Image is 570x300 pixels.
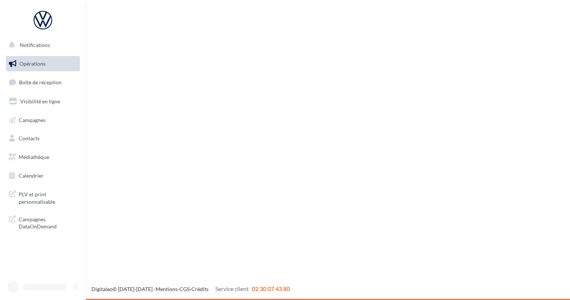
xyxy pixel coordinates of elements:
[4,56,81,72] a: Opérations
[179,286,190,292] a: CGS
[91,286,290,292] span: © [DATE]-[DATE] - - -
[19,79,62,85] span: Boîte de réception
[19,214,77,230] span: Campagnes DataOnDemand
[91,286,113,292] a: Digitaleo
[19,154,49,160] span: Médiathèque
[20,98,60,104] span: Visibilité en ligne
[215,285,249,292] span: Service client
[252,285,290,292] span: 02 30 07 43 80
[4,131,81,146] a: Contacts
[4,211,81,233] a: Campagnes DataOnDemand
[4,37,78,53] button: Notifications
[4,149,81,165] a: Médiathèque
[156,286,178,292] a: Mentions
[19,135,40,141] span: Contacts
[4,186,81,208] a: PLV et print personnalisable
[19,116,46,123] span: Campagnes
[19,172,44,179] span: Calendrier
[19,189,77,205] span: PLV et print personnalisable
[4,112,81,128] a: Campagnes
[191,286,209,292] a: Crédits
[19,60,46,67] span: Opérations
[4,94,81,109] a: Visibilité en ligne
[4,74,81,90] a: Boîte de réception
[20,42,50,48] span: Notifications
[4,168,81,184] a: Calendrier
